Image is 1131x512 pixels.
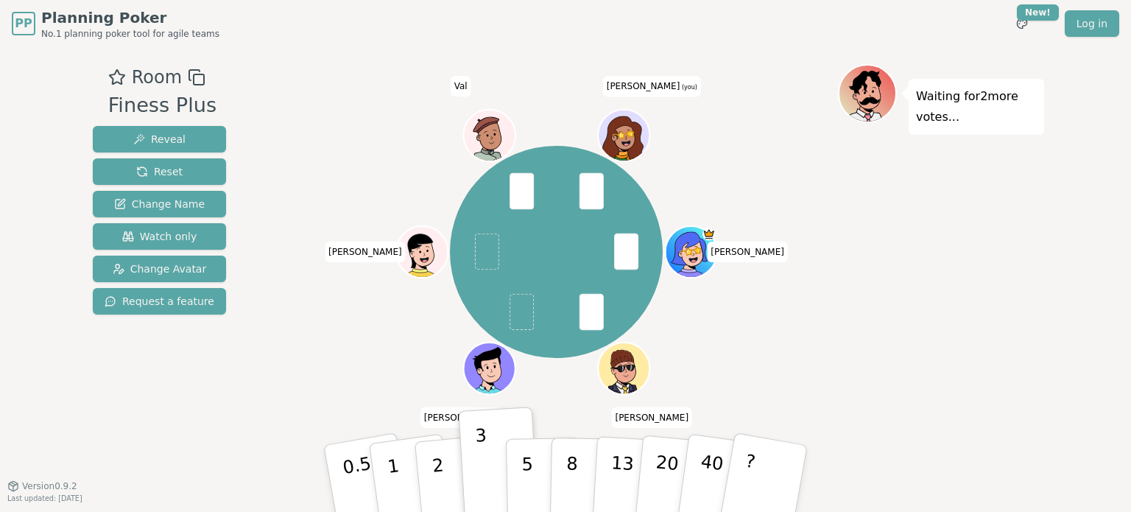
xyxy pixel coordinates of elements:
button: Watch only [93,223,226,250]
a: Log in [1065,10,1119,37]
span: Reveal [133,132,186,147]
button: Reset [93,158,226,185]
span: Change Name [114,197,205,211]
button: New! [1009,10,1035,37]
div: New! [1017,4,1059,21]
button: Version0.9.2 [7,480,77,492]
span: Estelle is the host [702,228,716,241]
button: Change Name [93,191,226,217]
span: Planning Poker [41,7,219,28]
span: Click to change your name [603,76,701,97]
span: (you) [680,84,697,91]
span: Last updated: [DATE] [7,494,82,502]
span: No.1 planning poker tool for agile teams [41,28,219,40]
span: PP [15,15,32,32]
span: Click to change your name [420,407,501,427]
span: Click to change your name [451,76,471,97]
span: Watch only [122,229,197,244]
button: Add as favourite [108,64,126,91]
span: Room [132,64,182,91]
span: Reset [136,164,183,179]
span: Request a feature [105,294,214,309]
p: Waiting for 2 more votes... [916,86,1037,127]
span: Change Avatar [113,262,207,276]
button: Change Avatar [93,256,226,282]
span: Click to change your name [707,242,788,262]
div: Finess Plus [108,91,217,121]
a: PPPlanning PokerNo.1 planning poker tool for agile teams [12,7,219,40]
button: Click to change your avatar [599,111,648,159]
span: Click to change your name [611,407,692,427]
button: Request a feature [93,288,226,315]
button: Reveal [93,126,226,152]
p: 3 [475,425,491,505]
span: Click to change your name [325,242,406,262]
span: Version 0.9.2 [22,480,77,492]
